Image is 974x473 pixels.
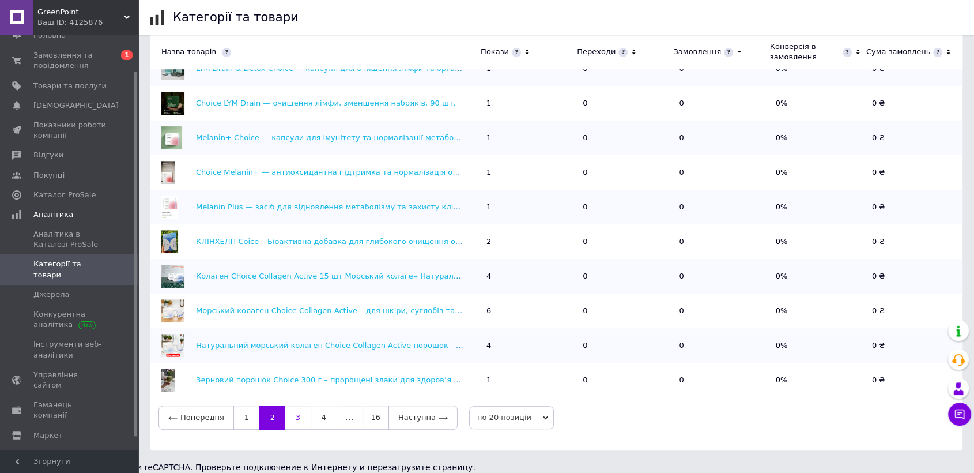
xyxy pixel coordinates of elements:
div: Сума замовлень [866,47,930,57]
a: LYM Drain & Detox Choice — капсули для очищення лімфи та організму, 90 шт. [196,64,506,73]
td: 0% [770,294,866,328]
td: 0 [577,155,673,190]
td: 0 [577,294,673,328]
span: GreenPoint [37,7,124,17]
td: 0 [673,86,769,121]
img: Зерновий порошок Choice 300 г – пророщені злаки для здоров’я та травлення [161,369,175,392]
span: Категорії та товари [33,259,107,280]
td: 1 [481,363,577,397]
span: Головна [33,31,66,41]
td: 0 ₴ [866,155,962,190]
div: Покази [481,47,509,57]
td: 0 [577,190,673,224]
button: Чат з покупцем [948,403,971,426]
img: Melanin+ Choice — капсули для імунітету та нормалізації метаболізму, 30 шт. [161,126,182,149]
td: 0% [770,86,866,121]
span: Товари та послуги [33,81,107,91]
td: 0 [673,294,769,328]
a: Натуральний морський колаген Choice Collagen Active порошок - для підтримки молодості [196,341,556,350]
td: 0% [770,121,866,155]
a: Колаген Choice Collagen Active 15 шт Морський колаген Натуральний колаген у порошку [196,272,550,280]
a: 3 [285,406,311,430]
span: Конкурентна аналітика [33,309,107,330]
td: 0% [770,190,866,224]
td: 0% [770,363,866,397]
td: 0 ₴ [866,294,962,328]
td: 1 [481,121,577,155]
span: Відгуки [33,150,63,160]
img: Колаген Choice Collagen Active 15 шт Морський колаген Натуральний колаген у порошку [161,265,184,288]
span: Аналітика в Каталозі ProSale [33,229,107,250]
div: Переходи [577,47,616,57]
td: 0 [673,259,769,294]
td: 0 ₴ [866,328,962,363]
img: Choice Melanin+ — антиоксидантна підтримка та нормалізація обміну речовин [161,161,175,184]
span: Показники роботи компанії [33,120,107,141]
span: Джерела [33,290,69,300]
span: Аналітика [33,209,73,220]
td: 0 ₴ [866,363,962,397]
h1: Категорії та товари [173,10,299,24]
a: 1 [233,406,259,430]
div: Назва товарів [150,47,475,57]
span: Замовлення та повідомлення [33,50,107,71]
span: Маркет [33,430,63,441]
td: 0 [577,224,673,259]
img: КЛІНХЕЛП Coice – Біоактивна добавка для глибокого очищення організму від шлаків, токсинів та шкід... [161,230,178,253]
td: 0% [770,224,866,259]
img: Натуральний морський колаген Choice Collagen Active порошок - для підтримки молодості [161,334,184,357]
a: Melanin+ Choice — капсули для імунітету та нормалізації метаболізму, 30 шт. [196,133,505,142]
span: Управління сайтом [33,370,107,391]
a: 2 [259,406,285,430]
td: 0 [577,86,673,121]
span: Каталог ProSale [33,190,96,200]
span: ... [337,406,363,430]
span: Інструменти веб-аналітики [33,339,107,360]
a: 16 [363,406,388,430]
a: 4 [311,406,337,430]
img: Melanin Plus — засіб для відновлення метаболізму та захисту клітин, 30 капсул [161,196,178,219]
td: 0 [673,328,769,363]
span: Гаманець компанії [33,400,107,421]
a: Choice Melanin+ — антиоксидантна підтримка та нормалізація обміну речовин [196,168,509,177]
td: 0% [770,259,866,294]
td: 0 ₴ [866,86,962,121]
a: КЛІНХЕЛП Coice – Біоактивна добавка для глибокого очищення організму від шлаків, токсинів та шкід... [196,237,665,246]
span: [DEMOGRAPHIC_DATA] [33,100,119,111]
td: 0 ₴ [866,121,962,155]
td: 0 [577,259,673,294]
td: 0 [673,224,769,259]
div: Замовлення [673,47,721,57]
div: Конверсія в замовлення [770,42,840,62]
div: Ваш ID: 4125876 [37,17,138,28]
td: 0% [770,328,866,363]
td: 0 [673,190,769,224]
td: 4 [481,259,577,294]
img: Морський колаген Choice Collagen Active – для шкіри, суглобів та волосся, [161,299,184,322]
span: по 20 позицій [469,406,554,429]
td: 0 [577,121,673,155]
td: 0 ₴ [866,190,962,224]
a: Попередня [158,406,233,430]
img: Choice LYM Drain — очищення лімфи, зменшення набряків, 90 шт. [161,92,184,115]
span: Покупці [33,170,65,181]
td: 0 [673,155,769,190]
td: 0% [770,155,866,190]
td: 0 ₴ [866,224,962,259]
td: 0 [673,121,769,155]
td: 0 [673,363,769,397]
a: Зерновий порошок Choice 300 г – пророщені злаки для здоров’я та травлення [196,376,507,384]
td: 0 [577,363,673,397]
td: 2 [481,224,577,259]
span: 1 [121,50,133,60]
a: Choice LYM Drain — очищення лімфи, зменшення набряків, 90 шт. [196,99,456,107]
a: Melanin Plus — засіб для відновлення метаболізму та захисту клітин, 30 капсул [196,202,511,211]
a: Наступна [388,406,458,430]
td: 0 ₴ [866,259,962,294]
td: 0 [577,328,673,363]
a: Морський колаген Choice Collagen Active – для шкіри, суглобів та волосся, [196,306,490,315]
td: 4 [481,328,577,363]
td: 1 [481,86,577,121]
td: 1 [481,190,577,224]
td: 6 [481,294,577,328]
